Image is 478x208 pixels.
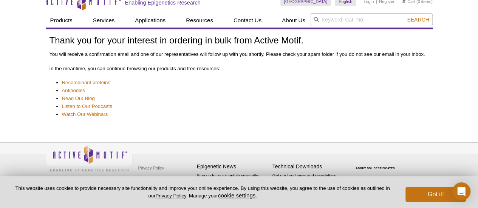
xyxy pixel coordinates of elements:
p: Sign up for our monthly newsletter highlighting recent publications in the field of epigenetics. [197,173,269,198]
a: Applications [130,13,170,28]
p: You will receive a confirmation email and one of our representatives will follow up with you shor... [50,51,429,58]
p: Get our brochures and newsletters, or request them by mail. [272,173,344,192]
span: Search [407,17,429,23]
p: In the meantime, you can continue browsing our products and free resources: [50,65,429,72]
a: Contact Us [229,13,266,28]
a: Terms & Conditions [136,174,176,185]
a: Privacy Policy [136,162,166,174]
img: Active Motif, [46,143,133,173]
a: Listen to Our Podcasts [62,103,112,110]
h1: Thank you for your interest in ordering in bulk from Active Motif. [50,35,429,46]
button: cookie settings [218,192,255,199]
a: Privacy Policy [155,193,186,199]
a: Antibodies [62,87,85,94]
a: Recombinant proteins [62,79,110,86]
h4: Technical Downloads [272,163,344,170]
a: About Us [277,13,310,28]
div: Open Intercom Messenger [452,182,470,200]
p: This website uses cookies to provide necessary site functionality and improve your online experie... [12,185,393,199]
a: Watch Our Webinars [62,111,108,118]
button: Got it! [405,187,466,202]
a: Read Our Blog [62,95,95,102]
input: Keyword, Cat. No. [310,13,433,26]
button: Search [405,16,431,23]
a: ABOUT SSL CERTIFICATES [356,167,395,169]
a: Resources [181,13,218,28]
h4: Epigenetic News [197,163,269,170]
table: Click to Verify - This site chose Symantec SSL for secure e-commerce and confidential communicati... [348,156,405,173]
a: Services [88,13,119,28]
a: Products [46,13,77,28]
